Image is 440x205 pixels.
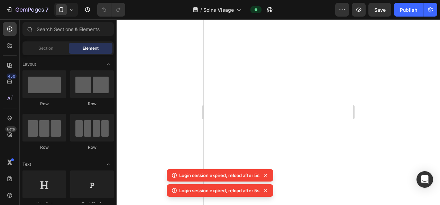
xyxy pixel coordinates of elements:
button: 7 [3,3,52,17]
span: Save [374,7,386,13]
div: Publish [400,6,417,13]
span: / [200,6,202,13]
span: Soins Visage [203,6,234,13]
p: Login session expired, reload after 5s [179,187,259,194]
span: Toggle open [103,159,114,170]
span: Element [83,45,99,51]
div: Open Intercom Messenger [416,171,433,188]
div: Undo/Redo [97,3,125,17]
div: 450 [7,74,17,79]
p: Login session expired, reload after 5s [179,172,259,179]
button: Publish [394,3,423,17]
span: Text [22,161,31,167]
span: Section [38,45,53,51]
div: Row [70,144,114,150]
p: 7 [45,6,48,14]
input: Search Sections & Elements [22,22,114,36]
div: Row [22,144,66,150]
div: Row [70,101,114,107]
span: Layout [22,61,36,67]
iframe: Design area [204,19,353,205]
div: Beta [5,126,17,132]
div: Row [22,101,66,107]
button: Save [368,3,391,17]
span: Toggle open [103,59,114,70]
